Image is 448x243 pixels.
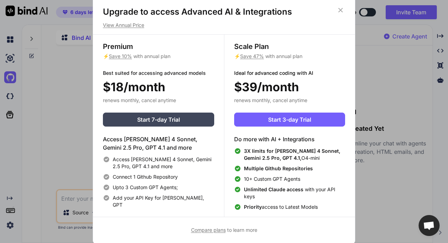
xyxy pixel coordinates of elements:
[234,78,299,96] span: $39/month
[113,156,214,170] span: Access [PERSON_NAME] 4 Sonnet, Gemini 2.5 Pro, GPT 4.1 and more
[244,165,313,171] span: Multiple Github Repositories
[419,215,440,236] div: Open chat
[113,194,214,208] span: Add your API Key for [PERSON_NAME], GPT
[244,186,305,192] span: Unlimited Claude access
[191,227,226,233] span: Compare plans
[234,97,307,103] span: renews monthly, cancel anytime
[234,135,345,143] h4: Do more with AI + Integrations
[234,70,345,77] p: Ideal for advanced coding with AI
[244,204,262,210] span: Priority
[103,70,214,77] p: Best suited for accessing advanced models
[103,6,345,17] h1: Upgrade to access Advanced AI & Integrations
[103,97,176,103] span: renews monthly, cancel anytime
[234,113,345,127] button: Start 3-day Trial
[113,184,178,191] span: Upto 3 Custom GPT Agents;
[113,173,178,180] span: Connect 1 Github Repository
[103,42,214,51] h3: Premium
[103,22,345,29] p: View Annual Price
[103,113,214,127] button: Start 7-day Trial
[240,53,264,59] span: Save 47%
[103,135,214,152] h4: Access [PERSON_NAME] 4 Sonnet, Gemini 2.5 Pro, GPT 4.1 and more
[103,53,214,60] p: ⚡ with annual plan
[244,148,345,162] span: O4-mini
[244,176,300,183] span: 10+ Custom GPT Agents
[234,53,345,60] p: ⚡ with annual plan
[137,115,180,124] span: Start 7-day Trial
[103,78,165,96] span: $18/month
[268,115,311,124] span: Start 3-day Trial
[109,53,132,59] span: Save 10%
[191,227,257,233] span: to learn more
[244,148,340,161] span: 3X limits for [PERSON_NAME] 4 Sonnet, Gemini 2.5 Pro, GPT 4.1,
[244,186,345,200] span: with your API keys
[244,203,318,210] span: access to Latest Models
[234,42,345,51] h3: Scale Plan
